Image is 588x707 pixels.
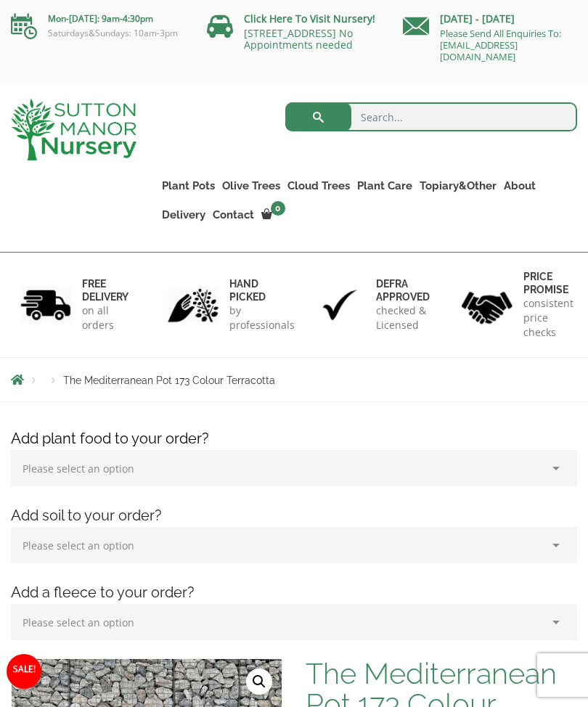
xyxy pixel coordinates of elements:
[354,176,416,196] a: Plant Care
[11,28,185,39] p: Saturdays&Sundays: 10am-3pm
[314,287,365,324] img: 3.jpg
[523,296,573,340] p: consistent price checks
[416,176,500,196] a: Topiary&Other
[168,287,219,324] img: 2.jpg
[7,654,41,689] span: Sale!
[285,102,578,131] input: Search...
[440,27,561,63] a: Please Send All Enquiries To: [EMAIL_ADDRESS][DOMAIN_NAME]
[258,205,290,225] a: 0
[63,375,275,386] span: The Mediterranean Pot 173 Colour Terracotta
[20,287,71,324] img: 1.jpg
[246,669,272,695] a: View full-screen image gallery
[500,176,539,196] a: About
[229,277,295,303] h6: hand picked
[11,10,185,28] p: Mon-[DATE]: 9am-4:30pm
[11,99,136,160] img: logo
[11,374,577,385] nav: Breadcrumbs
[523,270,573,296] h6: Price promise
[284,176,354,196] a: Cloud Trees
[82,303,128,332] p: on all orders
[158,205,209,225] a: Delivery
[403,10,577,28] p: [DATE] - [DATE]
[82,277,128,303] h6: FREE DELIVERY
[219,176,284,196] a: Olive Trees
[229,303,295,332] p: by professionals
[376,303,430,332] p: checked & Licensed
[158,176,219,196] a: Plant Pots
[209,205,258,225] a: Contact
[271,201,285,216] span: 0
[462,282,513,327] img: 4.jpg
[376,277,430,303] h6: Defra approved
[244,26,353,52] a: [STREET_ADDRESS] No Appointments needed
[244,12,375,25] a: Click Here To Visit Nursery!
